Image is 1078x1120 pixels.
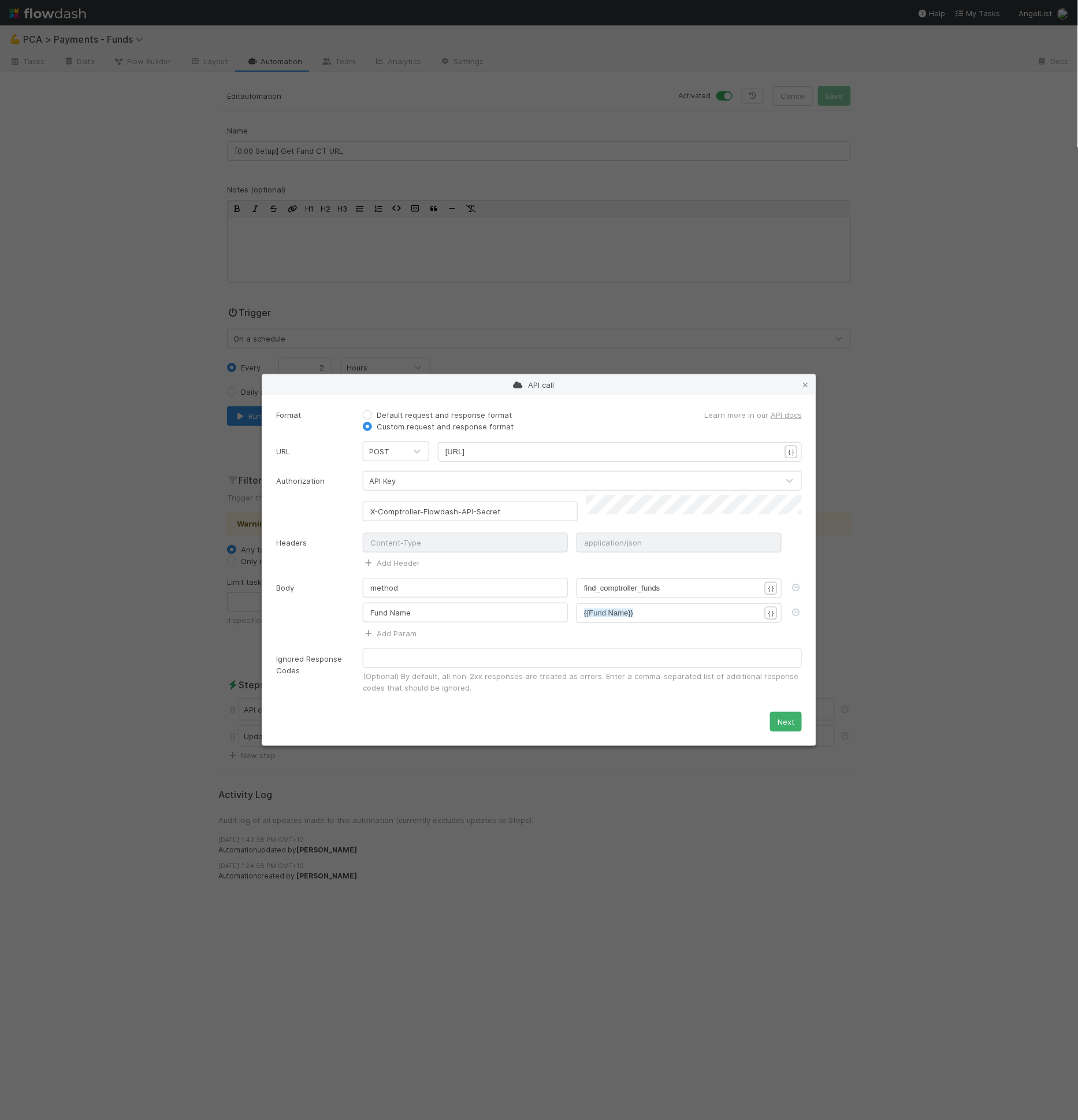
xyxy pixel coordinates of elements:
[584,609,633,617] span: {{Fund Name}}
[765,607,777,620] button: { }
[377,421,514,432] label: Custom request and response format
[363,670,802,693] div: (Optional) By default, all non-2xx responses are treated as errors. Enter a comma-separated list ...
[262,374,816,395] div: API call
[276,475,325,487] label: Authorization
[363,629,417,638] a: Add Param
[770,712,802,732] button: Next
[363,502,578,521] input: Key
[584,584,660,592] span: find_comptroller_funds
[369,446,389,457] div: POST
[369,475,396,487] div: API Key
[276,537,307,548] label: Headers
[276,446,290,457] label: URL
[785,446,797,458] button: { }
[765,582,777,595] button: { }
[276,409,301,421] label: Format
[445,447,464,456] span: [URL]
[542,409,811,421] div: Learn more in our
[377,409,512,421] label: Default request and response format
[276,653,354,676] label: Ignored Response Codes
[363,558,420,568] a: Add Header
[276,582,294,594] label: Body
[771,410,802,420] a: API docs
